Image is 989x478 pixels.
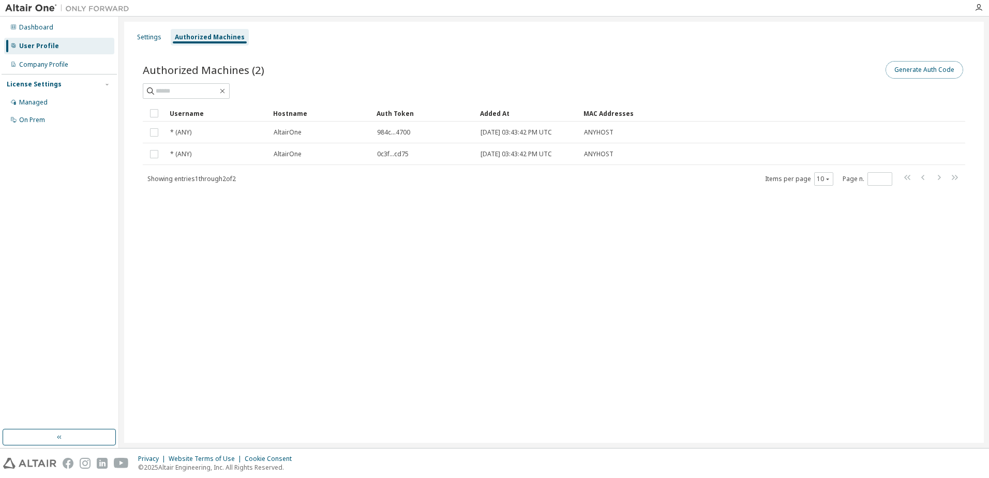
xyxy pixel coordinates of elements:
[765,172,833,186] span: Items per page
[273,105,368,122] div: Hostname
[97,458,108,469] img: linkedin.svg
[175,33,245,41] div: Authorized Machines
[63,458,73,469] img: facebook.svg
[170,105,265,122] div: Username
[843,172,892,186] span: Page n.
[377,150,409,158] span: 0c3f...cd75
[19,42,59,50] div: User Profile
[143,63,264,77] span: Authorized Machines (2)
[5,3,134,13] img: Altair One
[19,23,53,32] div: Dashboard
[19,116,45,124] div: On Prem
[137,33,161,41] div: Settings
[817,175,831,183] button: 10
[584,128,613,137] span: ANYHOST
[377,105,472,122] div: Auth Token
[377,128,410,137] span: 984c...4700
[114,458,129,469] img: youtube.svg
[274,128,302,137] span: AltairOne
[138,463,298,472] p: © 2025 Altair Engineering, Inc. All Rights Reserved.
[147,174,236,183] span: Showing entries 1 through 2 of 2
[583,105,857,122] div: MAC Addresses
[138,455,169,463] div: Privacy
[19,61,68,69] div: Company Profile
[170,150,191,158] span: * (ANY)
[170,128,191,137] span: * (ANY)
[245,455,298,463] div: Cookie Consent
[80,458,91,469] img: instagram.svg
[274,150,302,158] span: AltairOne
[480,105,575,122] div: Added At
[19,98,48,107] div: Managed
[7,80,62,88] div: License Settings
[3,458,56,469] img: altair_logo.svg
[886,61,963,79] button: Generate Auth Code
[169,455,245,463] div: Website Terms of Use
[584,150,613,158] span: ANYHOST
[481,150,552,158] span: [DATE] 03:43:42 PM UTC
[481,128,552,137] span: [DATE] 03:43:42 PM UTC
